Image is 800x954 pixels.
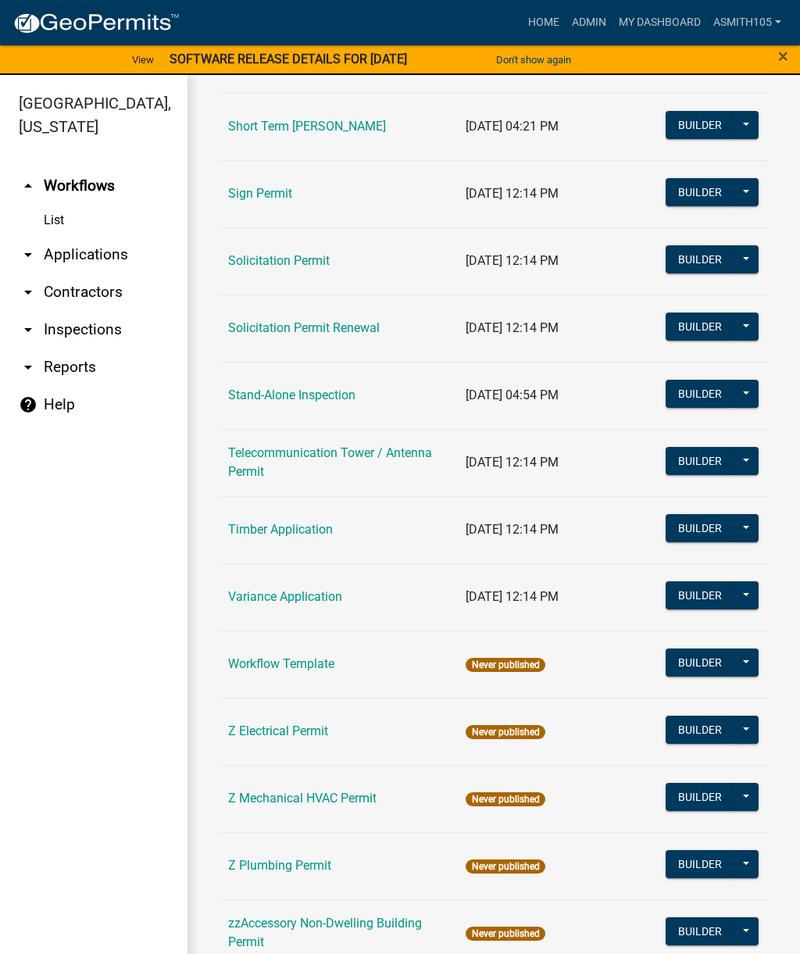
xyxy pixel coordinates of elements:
span: Never published [466,725,545,739]
span: [DATE] 12:14 PM [466,320,559,335]
i: arrow_drop_down [19,320,37,339]
a: Z Electrical Permit [228,724,328,738]
span: [DATE] 12:14 PM [466,522,559,537]
span: × [778,45,788,67]
a: Telecommunication Tower / Antenna Permit [228,445,432,479]
button: Builder [666,514,734,542]
button: Builder [666,850,734,878]
a: Admin [566,8,612,38]
button: Builder [666,649,734,677]
a: Z Plumbing Permit [228,858,331,873]
button: Builder [666,245,734,273]
a: asmith105 [707,8,787,38]
a: Solicitation Permit [228,253,330,268]
i: arrow_drop_down [19,358,37,377]
span: [DATE] 12:14 PM [466,186,559,201]
a: Sign Permit [228,186,292,201]
button: Builder [666,716,734,744]
a: My Dashboard [612,8,707,38]
button: Builder [666,783,734,811]
strong: SOFTWARE RELEASE DETAILS FOR [DATE] [170,52,407,66]
span: Never published [466,792,545,806]
span: Never published [466,658,545,672]
a: Timber Application [228,522,333,537]
a: zzAccessory Non-Dwelling Building Permit [228,916,422,949]
button: Builder [666,581,734,609]
button: Don't show again [490,47,577,73]
a: Workflow Template [228,656,334,671]
a: Stand-Alone Inspection [228,388,355,402]
span: Never published [466,859,545,874]
span: [DATE] 04:54 PM [466,388,559,402]
button: Builder [666,111,734,139]
i: arrow_drop_up [19,177,37,195]
button: Close [778,47,788,66]
a: Variance Application [228,589,342,604]
span: [DATE] 04:21 PM [466,119,559,134]
span: Never published [466,927,545,941]
span: [DATE] 12:14 PM [466,455,559,470]
a: View [126,47,160,73]
i: arrow_drop_down [19,245,37,264]
a: Home [522,8,566,38]
i: arrow_drop_down [19,283,37,302]
a: Short Term [PERSON_NAME] [228,119,386,134]
span: [DATE] 12:14 PM [466,589,559,604]
button: Builder [666,178,734,206]
button: Builder [666,313,734,341]
button: Builder [666,917,734,945]
i: help [19,395,37,414]
button: Builder [666,380,734,408]
a: Z Mechanical HVAC Permit [228,791,377,806]
button: Builder [666,447,734,475]
a: Solicitation Permit Renewal [228,320,380,335]
span: [DATE] 12:14 PM [466,253,559,268]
